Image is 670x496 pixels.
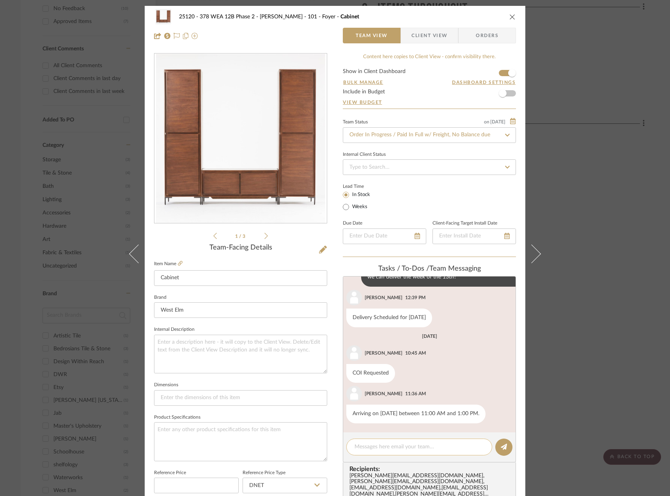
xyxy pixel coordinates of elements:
[422,334,437,339] div: [DATE]
[308,14,340,20] span: 101 - Foyer
[343,127,516,143] input: Type to Search…
[467,28,507,43] span: Orders
[346,386,362,401] img: user_avatar.png
[343,99,516,105] a: View Budget
[356,28,388,43] span: Team View
[154,244,327,252] div: Team-Facing Details
[343,265,516,273] div: team Messaging
[509,13,516,20] button: close
[154,390,327,406] input: Enter the dimensions of this item
[343,53,516,61] div: Content here copies to Client View - confirm visibility there.
[154,328,195,332] label: Internal Description
[405,390,426,397] div: 11:36 AM
[243,234,246,239] span: 3
[432,221,497,225] label: Client-Facing Target Install Date
[343,159,516,175] input: Type to Search…
[343,190,383,212] mat-radio-group: Select item type
[343,153,386,157] div: Internal Client Status
[343,228,426,244] input: Enter Due Date
[405,350,426,357] div: 10:45 AM
[365,294,402,301] div: [PERSON_NAME]
[343,120,368,124] div: Team Status
[156,54,325,223] img: 9628de8d-8e52-42d5-884c-746b97f63039_436x436.jpg
[346,405,486,423] div: Arriving on [DATE] between 11:00 AM and 1:00 PM.
[235,234,239,239] span: 1
[351,203,367,211] label: Weeks
[239,234,243,239] span: /
[154,471,186,475] label: Reference Price
[489,119,506,125] span: [DATE]
[343,183,383,190] label: Lead Time
[154,296,167,300] label: Brand
[365,390,402,397] div: [PERSON_NAME]
[154,416,200,419] label: Product Specifications
[154,383,178,387] label: Dimensions
[154,9,173,25] img: 9628de8d-8e52-42d5-884c-746b97f63039_48x40.jpg
[154,54,327,223] div: 0
[343,221,362,225] label: Due Date
[243,471,285,475] label: Reference Price Type
[340,14,359,20] span: Cabinet
[405,294,425,301] div: 12:39 PM
[346,345,362,361] img: user_avatar.png
[346,309,432,327] div: Delivery Scheduled for [DATE]
[179,14,308,20] span: 25120 - 378 WEA 12B Phase 2 - [PERSON_NAME]
[346,364,395,383] div: COI Requested
[452,79,516,86] button: Dashboard Settings
[349,466,512,473] span: Recipients:
[154,302,327,318] input: Enter Brand
[411,28,447,43] span: Client View
[351,191,370,198] label: In Stock
[154,260,183,267] label: Item Name
[346,290,362,305] img: user_avatar.png
[432,228,516,244] input: Enter Install Date
[365,350,402,357] div: [PERSON_NAME]
[484,120,489,124] span: on
[154,270,327,286] input: Enter Item Name
[343,79,384,86] button: Bulk Manage
[378,265,429,272] span: Tasks / To-Dos /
